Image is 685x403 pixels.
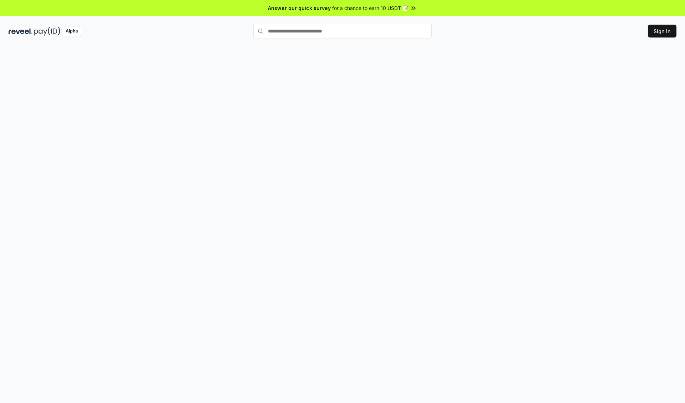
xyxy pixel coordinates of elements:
button: Sign In [648,25,676,37]
img: pay_id [34,27,60,36]
span: for a chance to earn 10 USDT 📝 [332,4,409,12]
span: Answer our quick survey [268,4,331,12]
div: Alpha [62,27,82,36]
img: reveel_dark [9,27,32,36]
